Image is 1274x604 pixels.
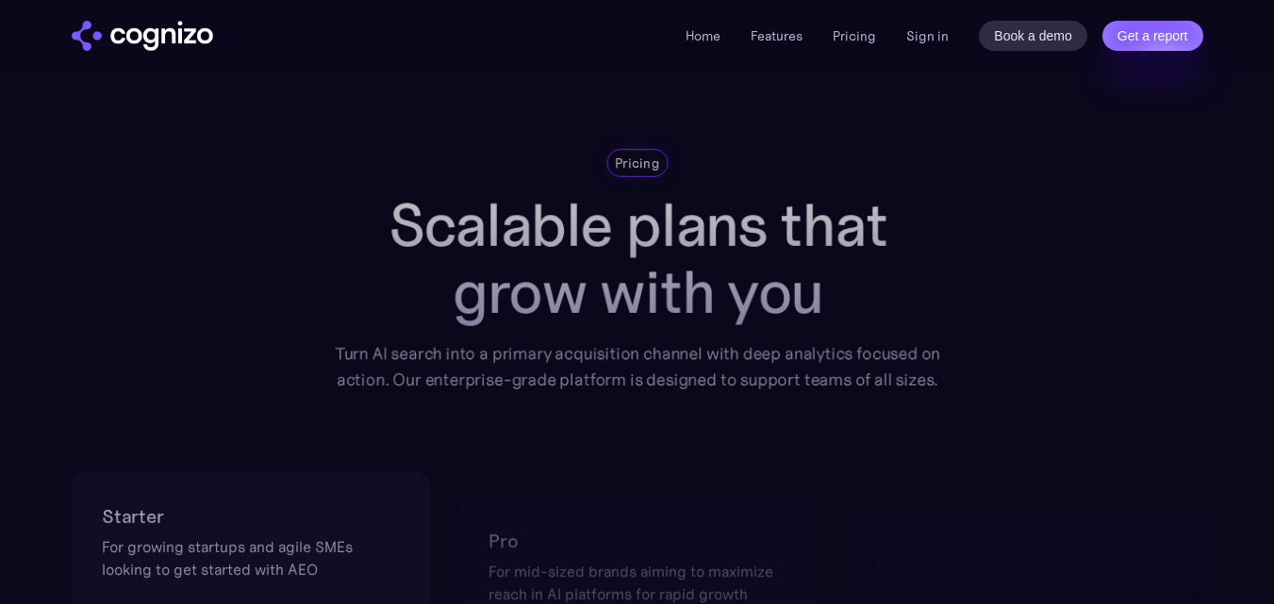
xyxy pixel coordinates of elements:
div: For growing startups and agile SMEs looking to get started with AEO [102,535,400,580]
h2: Enterprise [875,550,1173,580]
div: Pricing [615,154,659,172]
a: Book a demo [979,21,1087,51]
a: Sign in [906,24,949,47]
a: Pricing [833,27,876,44]
a: home [72,21,213,51]
h1: Scalable plans that grow with you [321,192,954,326]
a: Home [686,27,720,44]
a: Get a report [1102,21,1203,51]
div: Turn AI search into a primary acquisition channel with deep analytics focused on action. Our ente... [321,341,954,393]
h2: Pro [488,526,786,556]
h2: Starter [102,501,400,531]
a: Features [751,27,802,44]
img: cognizo logo [72,21,213,51]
